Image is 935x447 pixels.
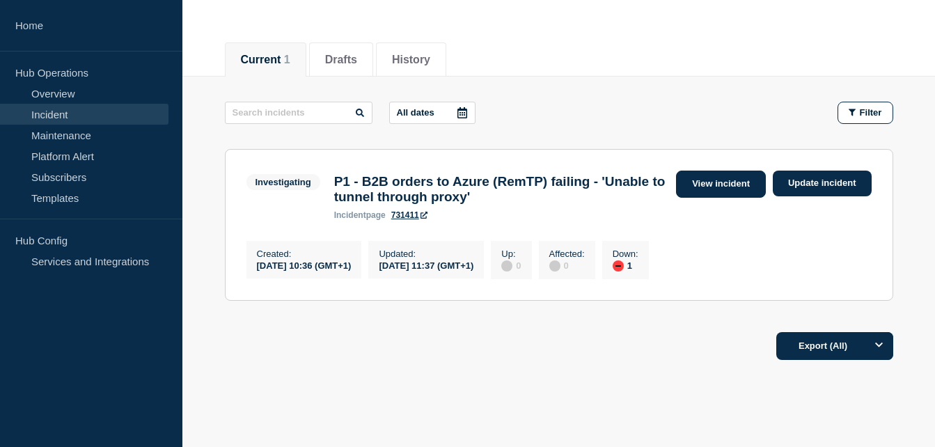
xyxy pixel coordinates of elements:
p: Down : [613,249,638,259]
span: Filter [860,107,882,118]
span: 1 [284,54,290,65]
span: Investigating [246,174,320,190]
p: Created : [257,249,352,259]
div: 0 [501,259,521,272]
button: Filter [838,102,893,124]
div: [DATE] 10:36 (GMT+1) [257,259,352,271]
button: Current 1 [241,54,290,66]
p: page [334,210,386,220]
div: down [613,260,624,272]
div: disabled [549,260,560,272]
button: Export (All) [776,332,893,360]
div: [DATE] 11:37 (GMT+1) [379,259,473,271]
button: History [392,54,430,66]
p: Up : [501,249,521,259]
a: View incident [676,171,766,198]
div: disabled [501,260,512,272]
p: Updated : [379,249,473,259]
button: All dates [389,102,476,124]
input: Search incidents [225,102,372,124]
a: Update incident [773,171,872,196]
div: 0 [549,259,585,272]
div: 1 [613,259,638,272]
button: Options [865,332,893,360]
p: All dates [397,107,434,118]
button: Drafts [325,54,357,66]
a: 731411 [391,210,427,220]
span: incident [334,210,366,220]
h3: P1 - B2B orders to Azure (RemTP) failing - 'Unable to tunnel through proxy' [334,174,669,205]
p: Affected : [549,249,585,259]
